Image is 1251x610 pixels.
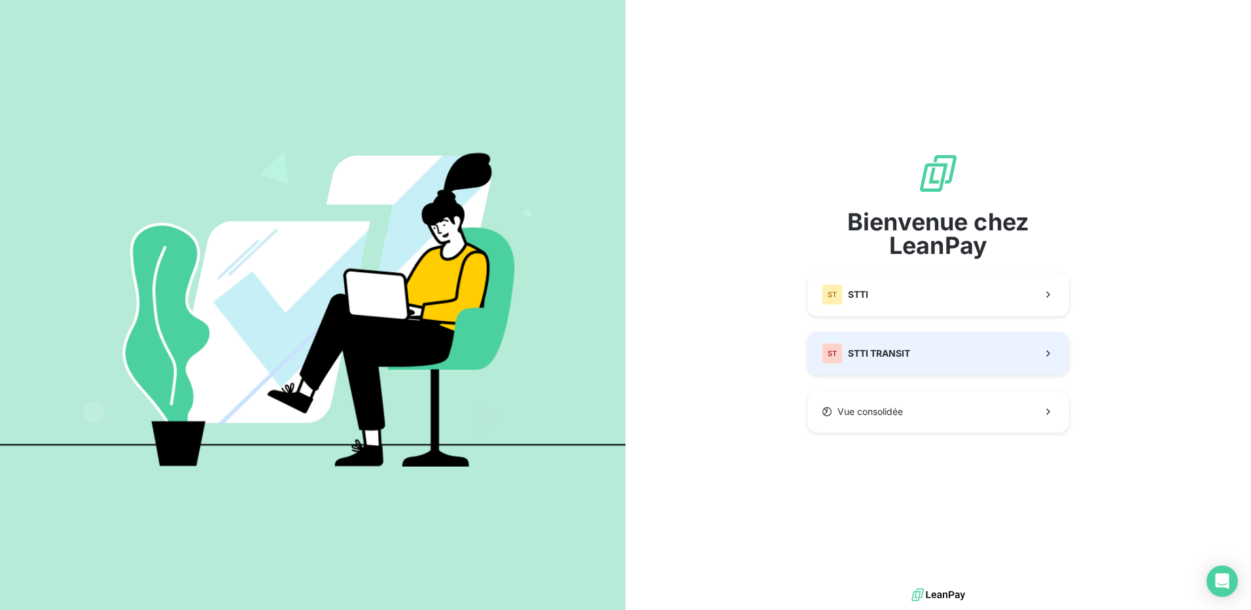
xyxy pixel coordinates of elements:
span: Bienvenue chez LeanPay [807,210,1069,257]
img: logo sigle [917,152,959,194]
div: Open Intercom Messenger [1207,565,1238,597]
span: Vue consolidée [837,405,903,418]
button: STSTTI TRANSIT [807,332,1069,375]
img: logo [911,585,965,605]
div: ST [822,284,843,305]
div: ST [822,343,843,364]
button: Vue consolidée [807,391,1069,433]
span: STTI TRANSIT [848,347,910,360]
button: STSTTI [807,273,1069,316]
span: STTI [848,288,868,301]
